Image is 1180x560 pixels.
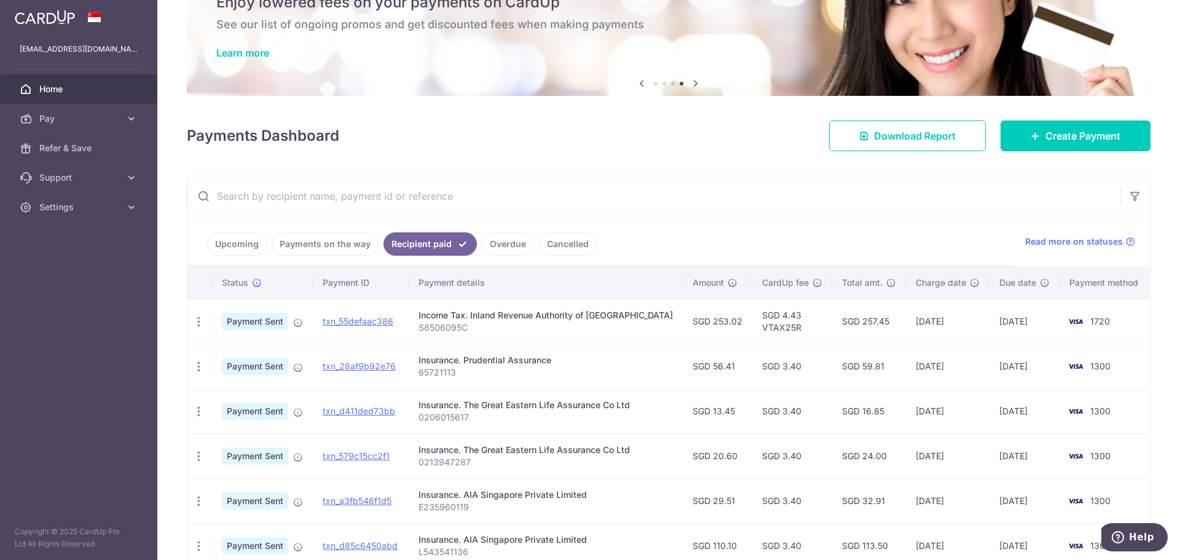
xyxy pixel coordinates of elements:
[419,534,673,546] div: Insurance. AIA Singapore Private Limited
[539,232,597,256] a: Cancelled
[989,478,1060,523] td: [DATE]
[1063,359,1088,374] img: Bank Card
[222,277,248,289] span: Status
[1025,235,1135,248] a: Read more on statuses
[1025,235,1123,248] span: Read more on statuses
[39,142,120,154] span: Refer & Save
[39,172,120,184] span: Support
[989,433,1060,478] td: [DATE]
[693,277,724,289] span: Amount
[409,267,683,299] th: Payment details
[1090,361,1111,371] span: 1300
[1090,451,1111,461] span: 1300
[1090,495,1111,506] span: 1300
[906,433,989,478] td: [DATE]
[1063,494,1088,508] img: Bank Card
[752,299,832,344] td: SGD 4.43 VTAX25R
[323,406,395,416] a: txn_d411ded73bb
[419,501,673,513] p: E235960119
[683,433,752,478] td: SGD 20.60
[187,176,1120,216] input: Search by recipient name, payment id or reference
[323,361,396,371] a: txn_28af9b92e76
[222,358,288,375] span: Payment Sent
[762,277,809,289] span: CardUp fee
[1090,316,1110,326] span: 1720
[683,344,752,388] td: SGD 56.41
[419,309,673,321] div: Income Tax. Inland Revenue Authority of [GEOGRAPHIC_DATA]
[216,17,1121,32] h6: See our list of ongoing promos and get discounted fees when making payments
[419,456,673,468] p: 0213947287
[272,232,379,256] a: Payments on the way
[683,299,752,344] td: SGD 253.02
[1001,120,1150,151] a: Create Payment
[842,277,883,289] span: Total amt.
[906,299,989,344] td: [DATE]
[1060,267,1153,299] th: Payment method
[752,478,832,523] td: SGD 3.40
[419,354,673,366] div: Insurance. Prudential Assurance
[999,277,1036,289] span: Due date
[39,83,120,95] span: Home
[222,492,288,510] span: Payment Sent
[419,546,673,558] p: L543541136
[916,277,966,289] span: Charge date
[323,451,390,461] a: txn_579c15cc2f1
[989,344,1060,388] td: [DATE]
[832,433,906,478] td: SGD 24.00
[20,43,138,55] p: [EMAIL_ADDRESS][DOMAIN_NAME]
[752,388,832,433] td: SGD 3.40
[216,47,269,59] a: Learn more
[683,478,752,523] td: SGD 29.51
[874,128,956,143] span: Download Report
[419,321,673,334] p: S8506095C
[323,495,391,506] a: txn_a3fb546f1d5
[419,489,673,501] div: Insurance. AIA Singapore Private Limited
[15,10,75,25] img: CardUp
[222,313,288,330] span: Payment Sent
[1063,404,1088,419] img: Bank Card
[222,448,288,465] span: Payment Sent
[906,344,989,388] td: [DATE]
[906,388,989,433] td: [DATE]
[323,316,393,326] a: txn_55defaac386
[832,388,906,433] td: SGD 16.85
[1063,314,1088,329] img: Bank Card
[832,299,906,344] td: SGD 257.45
[222,403,288,420] span: Payment Sent
[222,537,288,554] span: Payment Sent
[39,201,120,213] span: Settings
[1045,128,1120,143] span: Create Payment
[313,267,409,299] th: Payment ID
[207,232,267,256] a: Upcoming
[323,540,398,551] a: txn_d85c6450abd
[187,125,339,147] h4: Payments Dashboard
[383,232,477,256] a: Recipient paid
[1101,523,1168,554] iframe: Opens a widget where you can find more information
[832,478,906,523] td: SGD 32.91
[419,399,673,411] div: Insurance. The Great Eastern Life Assurance Co Ltd
[1090,540,1111,551] span: 1300
[829,120,986,151] a: Download Report
[832,344,906,388] td: SGD 59.81
[419,444,673,456] div: Insurance. The Great Eastern Life Assurance Co Ltd
[752,344,832,388] td: SGD 3.40
[683,388,752,433] td: SGD 13.45
[1063,449,1088,463] img: Bank Card
[419,366,673,379] p: 65721113
[1090,406,1111,416] span: 1300
[752,433,832,478] td: SGD 3.40
[39,112,120,125] span: Pay
[419,411,673,424] p: 0206015617
[1063,538,1088,553] img: Bank Card
[482,232,534,256] a: Overdue
[989,299,1060,344] td: [DATE]
[906,478,989,523] td: [DATE]
[989,388,1060,433] td: [DATE]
